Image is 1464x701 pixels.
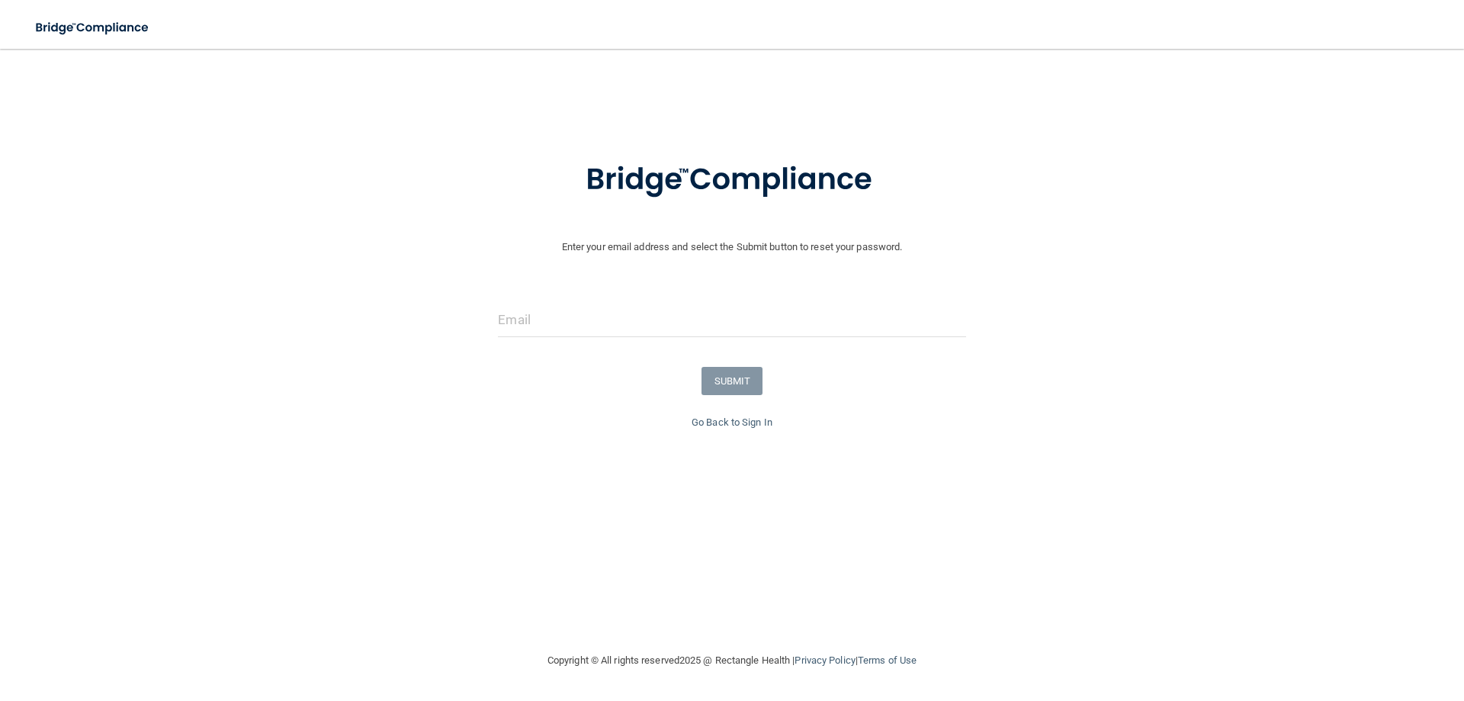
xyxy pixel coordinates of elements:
[795,654,855,666] a: Privacy Policy
[554,140,910,220] img: bridge_compliance_login_screen.278c3ca4.svg
[454,636,1010,685] div: Copyright © All rights reserved 2025 @ Rectangle Health | |
[498,303,965,337] input: Email
[858,654,917,666] a: Terms of Use
[23,12,163,43] img: bridge_compliance_login_screen.278c3ca4.svg
[692,416,772,428] a: Go Back to Sign In
[1200,593,1446,654] iframe: Drift Widget Chat Controller
[701,367,763,395] button: SUBMIT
